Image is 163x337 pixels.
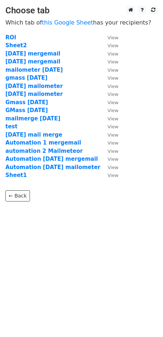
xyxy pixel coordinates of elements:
[5,58,60,65] a: [DATE] mergemail
[100,75,118,81] a: View
[107,51,118,57] small: View
[100,83,118,89] a: View
[107,124,118,129] small: View
[100,139,118,146] a: View
[100,123,118,130] a: View
[107,84,118,89] small: View
[5,5,158,16] h3: Choose tab
[107,108,118,113] small: View
[5,75,48,81] a: gmass [DATE]
[107,156,118,162] small: View
[107,92,118,97] small: View
[107,116,118,121] small: View
[5,67,63,73] a: mailometer [DATE]
[107,35,118,40] small: View
[5,123,17,130] a: test
[5,107,48,114] a: GMass [DATE]
[100,58,118,65] a: View
[5,139,81,146] a: Automation 1 mergemail
[100,91,118,97] a: View
[5,190,30,201] a: ← Back
[5,148,83,154] a: automation 2 Mailmeteor
[5,132,62,138] a: [DATE] mail merge
[100,42,118,49] a: View
[100,132,118,138] a: View
[5,172,27,178] a: Sheet1
[5,19,158,26] p: Which tab of has your recipients?
[100,148,118,154] a: View
[107,140,118,146] small: View
[5,34,16,41] a: ROI
[5,42,27,49] a: Sheet2
[107,67,118,73] small: View
[5,156,98,162] a: Automation [DATE] mergemail
[107,148,118,154] small: View
[107,173,118,178] small: View
[5,164,100,170] a: Automation [DATE] mailometer
[5,115,60,122] a: mailmerge [DATE]
[107,165,118,170] small: View
[107,132,118,138] small: View
[100,164,118,170] a: View
[100,115,118,122] a: View
[5,50,60,57] a: [DATE] mergemail
[100,50,118,57] a: View
[100,67,118,73] a: View
[5,83,63,89] a: [DATE] mailometer
[100,99,118,106] a: View
[5,99,48,106] a: Gmass [DATE]
[107,59,118,65] small: View
[100,34,118,41] a: View
[107,100,118,105] small: View
[107,75,118,81] small: View
[42,19,93,26] a: this Google Sheet
[107,43,118,48] small: View
[100,156,118,162] a: View
[100,172,118,178] a: View
[5,91,63,97] a: [DATE] mailometer
[100,107,118,114] a: View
